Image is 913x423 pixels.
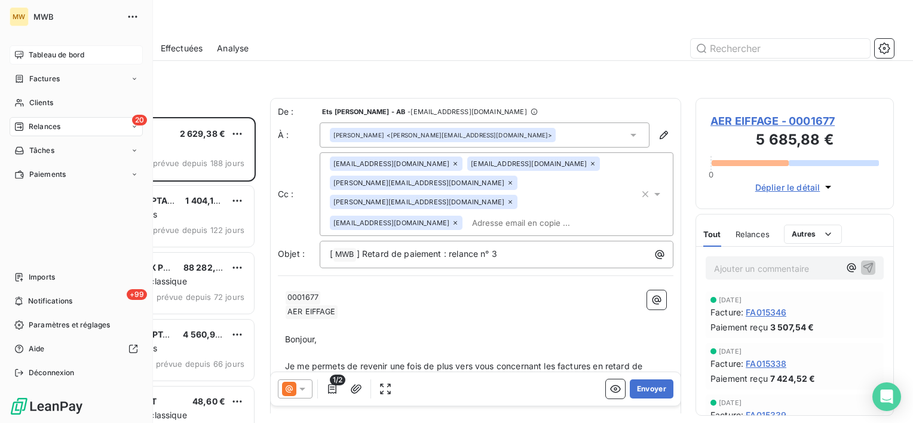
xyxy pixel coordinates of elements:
[471,160,587,167] span: [EMAIL_ADDRESS][DOMAIN_NAME]
[746,357,786,370] span: FA015338
[710,129,879,153] h3: 5 685,88 €
[286,305,338,319] span: AER EIFFAGE
[710,372,768,385] span: Paiement reçu
[278,249,305,259] span: Objet :
[278,129,320,141] label: À :
[746,409,786,421] span: FA015339
[278,106,320,118] span: De :
[755,181,820,194] span: Déplier le détail
[333,198,504,206] span: [PERSON_NAME][EMAIL_ADDRESS][DOMAIN_NAME]
[183,262,235,272] span: 88 282,90 €
[127,289,147,300] span: +99
[217,42,249,54] span: Analyse
[161,42,203,54] span: Effectuées
[180,128,226,139] span: 2 629,38 €
[357,249,497,259] span: ] Retard de paiement : relance n° 3
[691,39,870,58] input: Rechercher
[278,188,320,200] label: Cc :
[192,396,225,406] span: 48,60 €
[10,7,29,26] div: MW
[10,397,84,416] img: Logo LeanPay
[29,121,60,132] span: Relances
[746,306,786,318] span: FA015346
[709,170,713,179] span: 0
[57,117,256,423] div: grid
[710,321,768,333] span: Paiement reçu
[408,108,526,115] span: - [EMAIL_ADDRESS][DOMAIN_NAME]
[703,229,721,239] span: Tout
[10,339,143,358] a: Aide
[467,214,605,232] input: Adresse email en copie ...
[333,131,552,139] div: <[PERSON_NAME][EMAIL_ADDRESS][DOMAIN_NAME]>
[710,306,743,318] span: Facture :
[719,399,742,406] span: [DATE]
[185,195,227,206] span: 1 404,19 €
[153,158,244,168] span: prévue depuis 188 jours
[719,296,742,304] span: [DATE]
[710,357,743,370] span: Facture :
[630,379,673,399] button: Envoyer
[29,73,60,84] span: Factures
[770,372,816,385] span: 7 424,52 €
[333,160,449,167] span: [EMAIL_ADDRESS][DOMAIN_NAME]
[28,296,72,306] span: Notifications
[183,329,229,339] span: 4 560,95 €
[333,179,504,186] span: [PERSON_NAME][EMAIL_ADDRESS][DOMAIN_NAME]
[285,361,645,385] span: Je me permets de revenir une fois de plus vers vous concernant les factures en retard de paiement.
[29,169,66,180] span: Paiements
[752,180,838,194] button: Déplier le détail
[710,113,879,129] span: AER EIFFAGE - 0001677
[29,367,75,378] span: Déconnexion
[736,229,770,239] span: Relances
[156,359,244,369] span: prévue depuis 66 jours
[285,334,317,344] span: Bonjour,
[157,292,244,302] span: prévue depuis 72 jours
[29,145,54,156] span: Tâches
[872,382,901,411] div: Open Intercom Messenger
[770,321,814,333] span: 3 507,54 €
[330,249,333,259] span: [
[333,248,356,262] span: MWB
[132,115,147,125] span: 20
[333,131,384,139] span: [PERSON_NAME]
[29,320,110,330] span: Paramètres et réglages
[784,225,842,244] button: Autres
[719,348,742,355] span: [DATE]
[29,272,55,283] span: Imports
[29,344,45,354] span: Aide
[29,97,53,108] span: Clients
[330,375,345,385] span: 1/2
[286,291,320,305] span: 0001677
[29,50,84,60] span: Tableau de bord
[333,219,449,226] span: [EMAIL_ADDRESS][DOMAIN_NAME]
[153,225,244,235] span: prévue depuis 122 jours
[710,409,743,421] span: Facture :
[322,108,405,115] span: Ets [PERSON_NAME] - AB
[33,12,120,22] span: MWB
